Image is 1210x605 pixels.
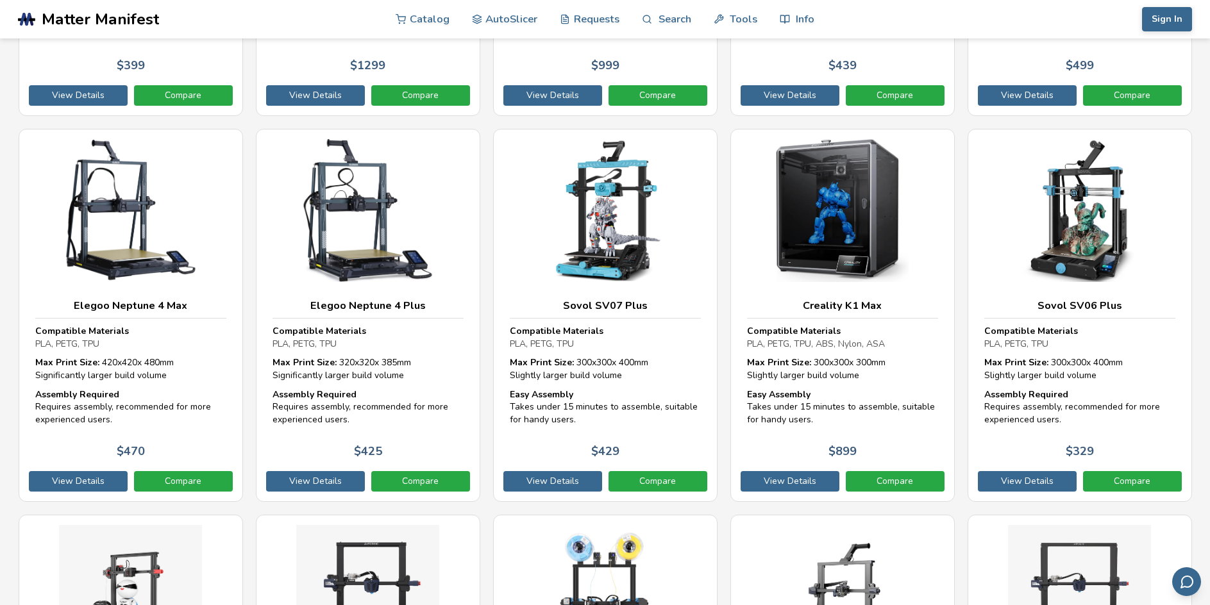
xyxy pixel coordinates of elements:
div: Requires assembly, recommended for more experienced users. [35,388,226,426]
a: Elegoo Neptune 4 MaxCompatible MaterialsPLA, PETG, TPUMax Print Size: 420x420x 480mmSignificantly... [19,129,243,502]
a: Compare [609,471,707,492]
span: PLA, PETG, TPU [510,338,574,350]
div: 300 x 300 x 400 mm Slightly larger build volume [984,356,1175,381]
div: 300 x 300 x 400 mm Slightly larger build volume [510,356,701,381]
p: $ 425 [354,445,382,458]
a: View Details [29,85,128,106]
a: Creality K1 MaxCompatible MaterialsPLA, PETG, TPU, ABS, Nylon, ASAMax Print Size: 300x300x 300mmS... [730,129,955,502]
button: Sign In [1142,7,1192,31]
a: View Details [266,85,365,106]
div: 420 x 420 x 480 mm Significantly larger build volume [35,356,226,381]
strong: Easy Assembly [510,388,573,401]
p: $ 899 [828,445,857,458]
p: $ 429 [591,445,619,458]
strong: Compatible Materials [984,325,1078,337]
div: Requires assembly, recommended for more experienced users. [984,388,1175,426]
h3: Sovol SV07 Plus [510,299,701,312]
a: View Details [741,471,839,492]
a: View Details [503,85,602,106]
a: Compare [1083,85,1182,106]
a: Compare [134,471,233,492]
h3: Elegoo Neptune 4 Max [35,299,226,312]
a: Compare [1083,471,1182,492]
a: View Details [503,471,602,492]
a: Elegoo Neptune 4 PlusCompatible MaterialsPLA, PETG, TPUMax Print Size: 320x320x 385mmSignificantl... [256,129,480,502]
a: Compare [846,471,945,492]
strong: Easy Assembly [747,388,811,401]
div: 320 x 320 x 385 mm Significantly larger build volume [273,356,464,381]
div: 300 x 300 x 300 mm Slightly larger build volume [747,356,938,381]
a: Compare [371,85,470,106]
div: Takes under 15 minutes to assemble, suitable for handy users. [510,388,701,426]
p: $ 499 [1066,59,1094,72]
a: Compare [609,85,707,106]
strong: Max Print Size: [273,356,337,369]
a: Sovol SV06 PlusCompatible MaterialsPLA, PETG, TPUMax Print Size: 300x300x 400mmSlightly larger bu... [968,129,1192,502]
strong: Max Print Size: [747,356,811,369]
span: PLA, PETG, TPU [984,338,1048,350]
span: PLA, PETG, TPU [273,338,337,350]
span: Matter Manifest [42,10,159,28]
p: $ 399 [117,59,145,72]
p: $ 439 [828,59,857,72]
p: $ 329 [1066,445,1094,458]
h3: Sovol SV06 Plus [984,299,1175,312]
h3: Creality K1 Max [747,299,938,312]
a: View Details [29,471,128,492]
strong: Compatible Materials [510,325,603,337]
span: PLA, PETG, TPU, ABS, Nylon, ASA [747,338,885,350]
a: Compare [134,85,233,106]
h3: Elegoo Neptune 4 Plus [273,299,464,312]
strong: Assembly Required [273,388,357,401]
strong: Max Print Size: [510,356,574,369]
p: $ 470 [117,445,145,458]
div: Takes under 15 minutes to assemble, suitable for handy users. [747,388,938,426]
a: Sovol SV07 PlusCompatible MaterialsPLA, PETG, TPUMax Print Size: 300x300x 400mmSlightly larger bu... [493,129,718,502]
strong: Compatible Materials [35,325,129,337]
a: View Details [266,471,365,492]
button: Send feedback via email [1172,567,1201,596]
p: $ 999 [591,59,619,72]
strong: Compatible Materials [273,325,366,337]
a: View Details [741,85,839,106]
strong: Assembly Required [35,388,119,401]
a: Compare [846,85,945,106]
strong: Max Print Size: [984,356,1048,369]
strong: Max Print Size: [35,356,99,369]
strong: Compatible Materials [747,325,841,337]
p: $ 1299 [350,59,385,72]
a: View Details [978,85,1077,106]
a: Compare [371,471,470,492]
a: View Details [978,471,1077,492]
strong: Assembly Required [984,388,1068,401]
span: PLA, PETG, TPU [35,338,99,350]
div: Requires assembly, recommended for more experienced users. [273,388,464,426]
